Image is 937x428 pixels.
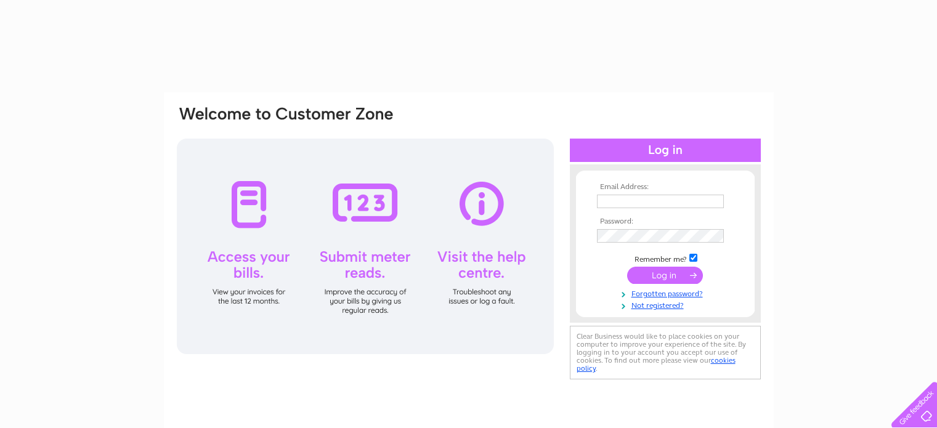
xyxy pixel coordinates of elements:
div: Clear Business would like to place cookies on your computer to improve your experience of the sit... [570,326,761,379]
td: Remember me? [594,252,737,264]
th: Password: [594,217,737,226]
a: Forgotten password? [597,287,737,299]
input: Submit [627,267,703,284]
th: Email Address: [594,183,737,192]
a: Not registered? [597,299,737,310]
a: cookies policy [577,356,736,373]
